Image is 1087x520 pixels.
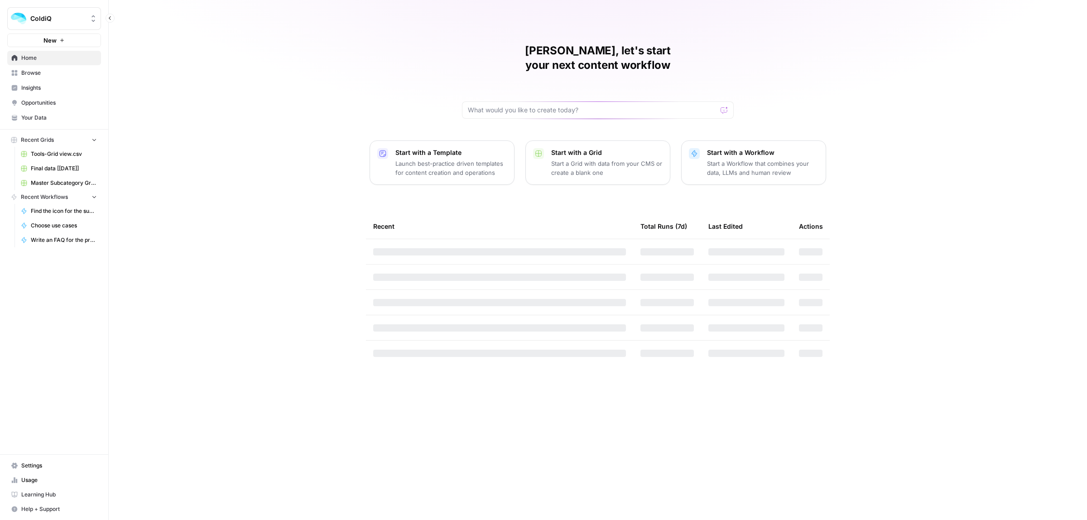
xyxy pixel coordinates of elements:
[21,136,54,144] span: Recent Grids
[707,159,818,177] p: Start a Workflow that combines your data, LLMs and human review
[21,476,97,484] span: Usage
[395,148,507,157] p: Start with a Template
[21,99,97,107] span: Opportunities
[7,7,101,30] button: Workspace: ColdiQ
[681,140,826,185] button: Start with a WorkflowStart a Workflow that combines your data, LLMs and human review
[7,133,101,147] button: Recent Grids
[31,207,97,215] span: Find the icon for the subcategory
[370,140,515,185] button: Start with a TemplateLaunch best-practice driven templates for content creation and operations
[7,96,101,110] a: Opportunities
[17,161,101,176] a: Final data [[DATE]]
[7,111,101,125] a: Your Data
[525,140,670,185] button: Start with a GridStart a Grid with data from your CMS or create a blank one
[21,491,97,499] span: Learning Hub
[468,106,717,115] input: What would you like to create today?
[640,214,687,239] div: Total Runs (7d)
[17,147,101,161] a: Tools-Grid view.csv
[21,505,97,513] span: Help + Support
[17,176,101,190] a: Master Subcategory Grid View (1).csv
[7,487,101,502] a: Learning Hub
[31,164,97,173] span: Final data [[DATE]]
[31,221,97,230] span: Choose use cases
[7,502,101,516] button: Help + Support
[21,84,97,92] span: Insights
[7,190,101,204] button: Recent Workflows
[7,458,101,473] a: Settings
[7,81,101,95] a: Insights
[17,204,101,218] a: Find the icon for the subcategory
[21,462,97,470] span: Settings
[21,69,97,77] span: Browse
[17,218,101,233] a: Choose use cases
[708,214,743,239] div: Last Edited
[31,236,97,244] span: Write an FAQ for the product pages
[7,473,101,487] a: Usage
[10,10,27,27] img: ColdiQ Logo
[7,51,101,65] a: Home
[31,150,97,158] span: Tools-Grid view.csv
[21,54,97,62] span: Home
[31,179,97,187] span: Master Subcategory Grid View (1).csv
[17,233,101,247] a: Write an FAQ for the product pages
[21,114,97,122] span: Your Data
[43,36,57,45] span: New
[551,148,663,157] p: Start with a Grid
[462,43,734,72] h1: [PERSON_NAME], let's start your next content workflow
[799,214,823,239] div: Actions
[707,148,818,157] p: Start with a Workflow
[7,34,101,47] button: New
[21,193,68,201] span: Recent Workflows
[551,159,663,177] p: Start a Grid with data from your CMS or create a blank one
[395,159,507,177] p: Launch best-practice driven templates for content creation and operations
[373,214,626,239] div: Recent
[7,66,101,80] a: Browse
[30,14,85,23] span: ColdiQ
